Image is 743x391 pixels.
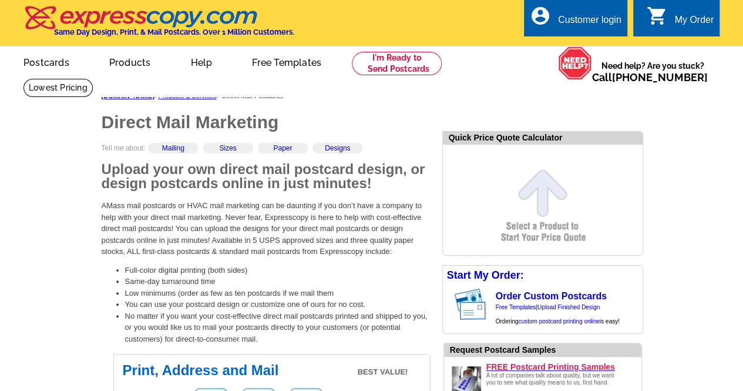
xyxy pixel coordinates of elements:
a: Designs [325,144,350,152]
span: Call [592,71,708,83]
p: AMass mail postcards or HVAC mail marketing can be daunting if you don’t have a company to help w... [102,200,431,258]
h1: Direct Mail Marketing [102,113,431,131]
div: Tell me about: [102,143,431,162]
div: Request Postcard Samples [450,344,641,356]
img: post card showing stamp and address area [452,285,494,324]
li: You can use your postcard design or customize one of ours for no cost. [125,299,431,310]
h4: Same Day Design, Print, & Mail Postcards. Over 1 Million Customers. [54,28,294,36]
div: Start My Order: [443,266,643,285]
div: Quick Price Quote Calculator [443,132,643,145]
li: Full-color digital printing (both sides) [125,265,431,276]
h2: Print, Address and Mail [123,363,421,377]
a: account_circle Customer login [530,13,621,28]
a: Order Custom Postcards [496,291,607,301]
span: BEST VALUE! [358,366,408,378]
a: Products [90,48,170,75]
a: custom postcard printing online [518,318,599,325]
div: My Order [674,15,714,31]
a: Postcards [5,48,88,75]
span: Need help? Are you stuck? [592,60,714,83]
li: No matter if you want your cost-effective direct mail postcards printed and shipped to you, or yo... [125,310,431,345]
a: Help [172,48,231,75]
a: Free Templates [496,304,536,310]
div: Customer login [558,15,621,31]
span: | Ordering is easy! [496,304,620,325]
a: Upload Finished Design [537,304,600,310]
a: Same Day Design, Print, & Mail Postcards. Over 1 Million Customers. [23,14,294,36]
a: Mailing [162,144,184,152]
i: shopping_cart [646,5,667,26]
img: background image for postcard [443,285,452,324]
a: [PHONE_NUMBER] [612,71,708,83]
h2: Upload your own direct mail postcard design, or design postcards online in just minutes! [102,162,431,191]
li: Low minimums (order as few as ten postcards if we mail them [125,288,431,299]
a: FREE Postcard Printing Samples [486,362,637,372]
a: Sizes [219,144,236,152]
a: Paper [273,144,292,152]
a: shopping_cart My Order [646,13,714,28]
img: help [558,46,592,80]
a: Free Templates [233,48,340,75]
i: account_circle [530,5,551,26]
li: Same-day turnaround time [125,276,431,288]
